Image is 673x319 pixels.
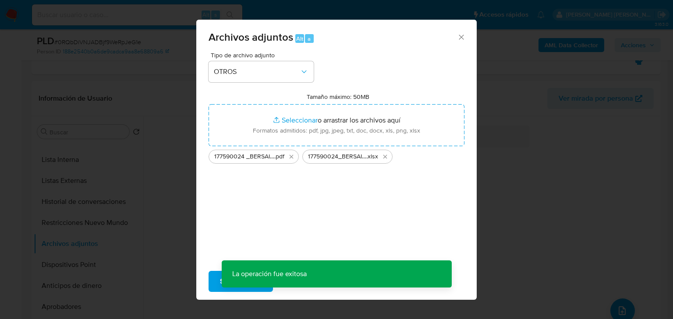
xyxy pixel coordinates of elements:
[211,52,316,58] span: Tipo de archivo adjunto
[209,146,464,164] ul: Archivos seleccionados
[366,152,378,161] span: .xlsx
[209,271,273,292] button: Subir archivo
[457,33,465,41] button: Cerrar
[308,35,311,43] span: a
[222,260,317,287] p: La operación fue exitosa
[380,151,390,162] button: Eliminar 177590024_BERSAIN CRUZ ESTRADA_SEP25.xlsx
[286,151,297,162] button: Eliminar 177590024 _BERSAIN CRUZ ESTRADA_SEP25.docx.pdf
[307,93,369,101] label: Tamaño máximo: 50MB
[214,152,274,161] span: 177590024 _BERSAIN [PERSON_NAME] ESTRADA_SEP25.docx
[220,272,262,291] span: Subir archivo
[288,272,316,291] span: Cancelar
[209,61,314,82] button: OTROS
[274,152,284,161] span: .pdf
[209,29,293,45] span: Archivos adjuntos
[214,67,300,76] span: OTROS
[308,152,366,161] span: 177590024_BERSAIN [PERSON_NAME] ESTRADA_SEP25
[296,35,303,43] span: Alt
